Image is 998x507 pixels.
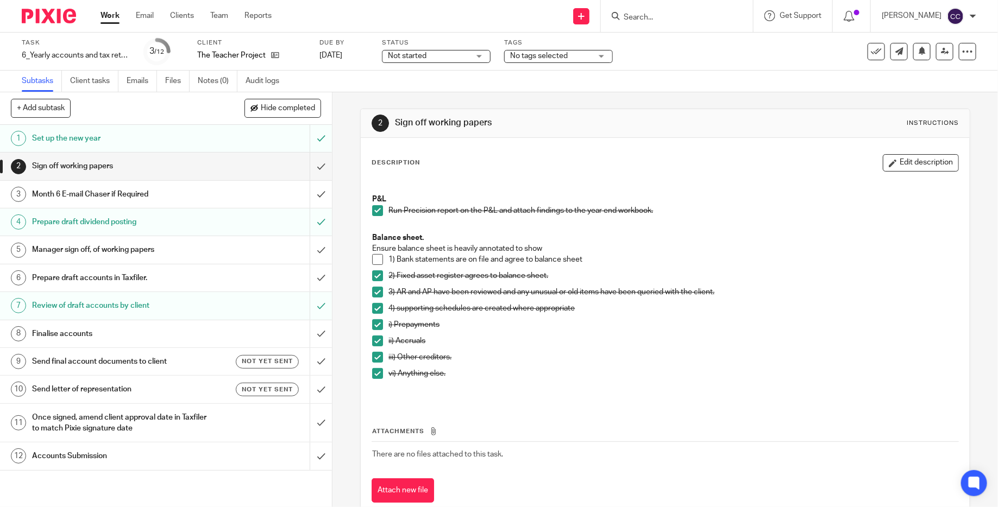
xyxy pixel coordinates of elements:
[372,243,958,254] p: Ensure balance sheet is heavily annotated to show
[388,52,426,60] span: Not started
[11,354,26,369] div: 9
[242,385,293,394] span: Not yet sent
[372,428,424,434] span: Attachments
[32,158,210,174] h1: Sign off working papers
[70,71,118,92] a: Client tasks
[136,10,154,21] a: Email
[11,187,26,202] div: 3
[32,448,210,464] h1: Accounts Submission
[32,409,210,437] h1: Once signed, amend client approval date in Taxfiler to match Pixie signature date
[170,10,194,21] a: Clients
[388,352,958,363] p: iii) Other creditors.
[319,39,368,47] label: Due by
[504,39,613,47] label: Tags
[395,117,688,129] h1: Sign off working papers
[127,71,157,92] a: Emails
[22,71,62,92] a: Subtasks
[388,205,958,216] p: Run Precision report on the P&L and attach findings to the year end workbook.
[32,242,210,258] h1: Manager sign off, of working papers
[11,415,26,430] div: 11
[197,50,266,61] p: The Teacher Project
[22,39,130,47] label: Task
[947,8,964,25] img: svg%3E
[11,131,26,146] div: 1
[242,357,293,366] span: Not yet sent
[319,52,342,59] span: [DATE]
[32,130,210,147] h1: Set up the new year
[32,381,210,397] h1: Send letter of representation
[388,270,958,281] p: 2) Fixed asset register agrees to balance sheet.
[32,326,210,342] h1: Finalise accounts
[623,13,720,23] input: Search
[372,451,503,458] span: There are no files attached to this task.
[11,214,26,230] div: 4
[907,119,959,128] div: Instructions
[244,10,272,21] a: Reports
[510,52,568,60] span: No tags selected
[11,99,71,117] button: + Add subtask
[11,326,26,341] div: 8
[372,159,420,167] p: Description
[32,297,210,314] h1: Review of draft accounts by client
[780,12,821,20] span: Get Support
[198,71,237,92] a: Notes (0)
[388,287,958,297] p: 3) AR and AP have been reviewed and any unusual or old items have been queried with the client.
[165,71,190,92] a: Files
[11,298,26,313] div: 7
[372,115,389,132] div: 2
[372,234,424,242] strong: Balance sheet.
[155,49,165,55] small: /12
[382,39,491,47] label: Status
[210,10,228,21] a: Team
[246,71,287,92] a: Audit logs
[388,335,958,346] p: ii) Accruals
[244,99,321,117] button: Hide completed
[32,214,210,230] h1: Prepare draft dividend posting
[32,353,210,370] h1: Send final account documents to client
[11,382,26,397] div: 10
[11,243,26,258] div: 5
[388,303,958,314] p: 4) supporting schedules are created where appropriate
[261,104,315,113] span: Hide completed
[101,10,120,21] a: Work
[22,50,130,61] div: 6_Yearly accounts and tax return
[11,270,26,286] div: 6
[372,478,434,503] button: Attach new file
[22,9,76,23] img: Pixie
[388,319,958,330] p: i) Prepayments
[388,368,958,379] p: vi) Anything else.
[32,186,210,202] h1: Month 6 E-mail Chaser if Required
[883,154,959,172] button: Edit description
[150,45,165,58] div: 3
[32,270,210,286] h1: Prepare draft accounts in Taxfiler.
[882,10,941,21] p: [PERSON_NAME]
[388,254,958,265] p: 1) Bank statements are on file and agree to balance sheet
[11,448,26,464] div: 12
[372,195,386,203] strong: P&L
[11,159,26,174] div: 2
[197,39,306,47] label: Client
